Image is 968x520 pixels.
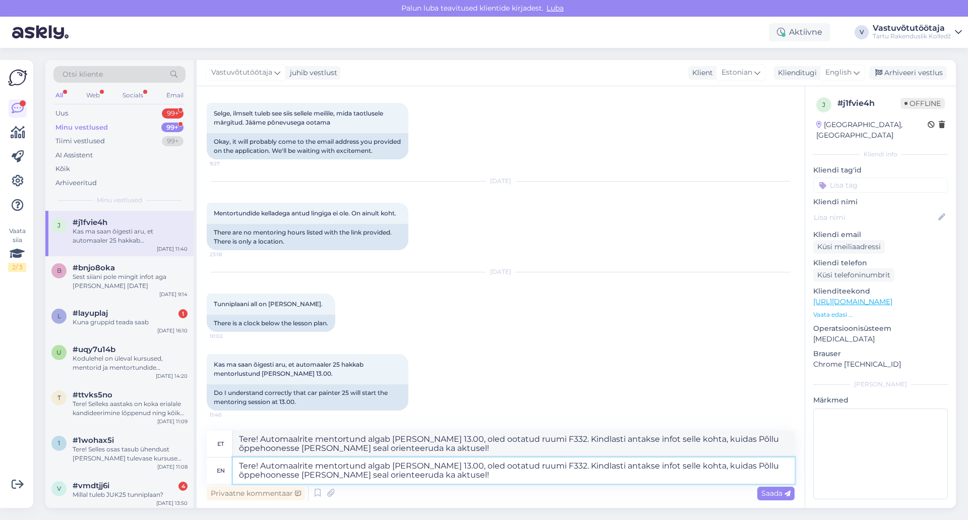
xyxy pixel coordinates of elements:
div: There are no mentoring hours listed with the link provided. There is only a location. [207,224,408,250]
div: [DATE] 11:08 [157,463,188,471]
div: juhib vestlust [286,68,337,78]
div: [DATE] 14:20 [156,372,188,380]
div: All [53,89,65,102]
p: Vaata edasi ... [813,310,948,319]
span: #vmdtjj6i [73,481,109,490]
span: Vastuvõtutöötaja [211,67,272,78]
span: Kas ma saan õigesti aru, et automaaler 25 hakkab mentorlustund [PERSON_NAME] 13.00. [214,361,365,377]
span: Selge, ilmselt tuleb see siis sellele meilile, mida taotlusele märgitud. Jääme põnevusega ootama [214,109,385,126]
div: Tiimi vestlused [55,136,105,146]
div: [DATE] [207,267,795,276]
span: Minu vestlused [97,196,142,205]
div: Tere! Selles osas tasub ühendust [PERSON_NAME] tulevase kursuse mentoriga. Tema oskab täpsemalt m... [73,445,188,463]
a: VastuvõtutöötajaTartu Rakenduslik Kolledž [873,24,962,40]
input: Lisa tag [813,178,948,193]
div: There is a clock below the lesson plan. [207,315,335,332]
div: Email [164,89,186,102]
span: 11:40 [210,411,248,419]
span: #bnjo8oka [73,263,115,272]
p: Märkmed [813,395,948,406]
span: #1wohax5i [73,436,114,445]
span: 10:02 [210,332,248,340]
input: Lisa nimi [814,212,936,223]
span: #uqy7u14b [73,345,115,354]
span: Tunniplaani all on [PERSON_NAME]. [214,300,323,308]
div: Kas ma saan õigesti aru, et automaaler 25 hakkab mentorlustund [PERSON_NAME] 13.00. [73,227,188,245]
p: Kliendi tag'id [813,165,948,176]
div: Kodulehel on üleval kursused, mentorid ja mentortundide toimumise [PERSON_NAME]: [URL][DOMAIN_NAME] [73,354,188,372]
span: 1 [58,439,60,447]
span: #ttvks5no [73,390,112,399]
div: [DATE] 9:14 [159,291,188,298]
img: Askly Logo [8,68,27,87]
span: 23:18 [210,251,248,258]
div: Tartu Rakenduslik Kolledž [873,32,951,40]
div: Sest siiani pole mingit infot aga [PERSON_NAME] [DATE] [73,272,188,291]
div: 99+ [162,108,184,119]
div: Küsi meiliaadressi [813,240,885,254]
span: t [57,394,61,401]
div: Vastuvõtutöötaja [873,24,951,32]
span: #j1fvie4h [73,218,107,227]
p: Kliendi email [813,229,948,240]
div: 2 / 3 [8,263,26,272]
div: Web [84,89,102,102]
div: # j1fvie4h [837,97,900,109]
div: AI Assistent [55,150,93,160]
div: Uus [55,108,68,119]
div: Arhiveeritud [55,178,97,188]
div: Aktiivne [769,23,830,41]
div: Kliendi info [813,150,948,159]
span: Estonian [721,67,752,78]
span: Saada [761,489,791,498]
span: Luba [543,4,567,13]
p: [MEDICAL_DATA] [813,334,948,344]
span: #layuplaj [73,309,108,318]
p: Klienditeekond [813,286,948,297]
div: 4 [178,482,188,491]
div: Kõik [55,164,70,174]
div: Millal tuleb JUK25 tunniplaan? [73,490,188,499]
div: 99+ [161,123,184,133]
div: 1 [178,309,188,318]
span: Otsi kliente [63,69,103,80]
p: Brauser [813,349,948,359]
span: v [57,485,61,492]
span: j [57,221,60,229]
p: Chrome [TECHNICAL_ID] [813,359,948,370]
span: Offline [900,98,945,109]
div: Okay, it will probably come to the email address you provided on the application. We'll be waitin... [207,133,408,159]
div: [DATE] 11:09 [157,418,188,425]
div: et [217,435,224,452]
span: Mentortundide kelladega antud lingiga ei ole. On ainult koht. [214,209,396,217]
div: [DATE] 16:10 [157,327,188,334]
textarea: Tere! Automaalrite mentortund algab [PERSON_NAME] 13.00, oled ootatud ruumi F332. Kindlasti antak... [233,457,795,484]
div: Vaata siia [8,226,26,272]
span: j [822,101,825,108]
div: V [855,25,869,39]
div: [PERSON_NAME] [813,380,948,389]
div: Kuna gruppid teada saab [73,318,188,327]
div: Do I understand correctly that car painter 25 will start the mentoring session at 13.00. [207,384,408,411]
span: 9:27 [210,160,248,167]
div: Privaatne kommentaar [207,487,305,500]
div: Socials [120,89,145,102]
span: u [56,349,62,356]
div: [DATE] 13:50 [156,499,188,507]
p: Kliendi nimi [813,197,948,207]
span: l [57,312,61,320]
div: Klienditugi [774,68,817,78]
div: [DATE] 11:40 [157,245,188,253]
p: Kliendi telefon [813,258,948,268]
div: Klient [688,68,713,78]
div: Arhiveeri vestlus [869,66,947,80]
textarea: Tere! Automaalrite mentortund algab [PERSON_NAME] 13.00, oled ootatud ruumi F332. Kindlasti antak... [233,431,795,457]
div: 99+ [162,136,184,146]
div: Tere! Selleks aastaks on koka erialale kandideerimine lõppenud ning kõik õppekohad täidetud. [73,399,188,418]
div: [GEOGRAPHIC_DATA], [GEOGRAPHIC_DATA] [816,120,928,141]
div: Minu vestlused [55,123,108,133]
div: en [217,462,225,479]
a: [URL][DOMAIN_NAME] [813,297,892,306]
span: b [57,267,62,274]
div: [DATE] [207,177,795,186]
